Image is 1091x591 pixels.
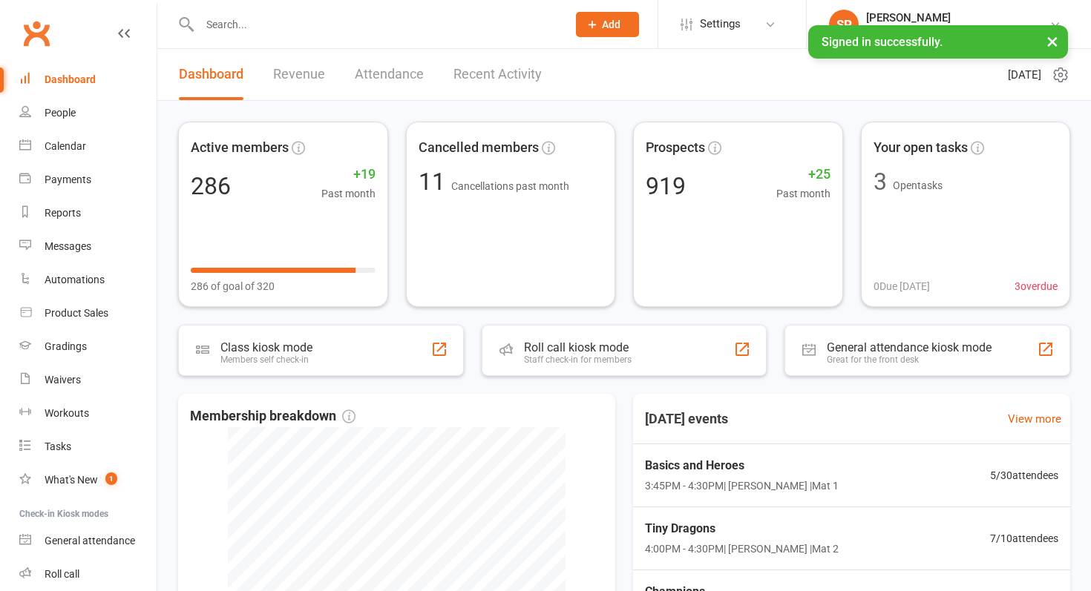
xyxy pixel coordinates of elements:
[45,535,135,547] div: General attendance
[524,354,632,365] div: Staff check-in for members
[19,96,157,130] a: People
[191,137,289,159] span: Active members
[1008,410,1061,428] a: View more
[645,519,839,538] span: Tiny Dragons
[45,407,89,419] div: Workouts
[776,164,830,185] span: +25
[1008,66,1041,84] span: [DATE]
[273,49,325,100] a: Revenue
[45,374,81,386] div: Waivers
[45,440,71,452] div: Tasks
[453,49,542,100] a: Recent Activity
[45,307,108,319] div: Product Sales
[645,456,839,475] span: Basics and Heroes
[45,207,81,219] div: Reports
[19,558,157,591] a: Roll call
[19,230,157,263] a: Messages
[893,179,943,191] span: Open tasks
[874,278,930,294] span: 0 Due [DATE]
[829,10,859,39] div: SP
[191,174,231,198] div: 286
[874,170,887,194] div: 3
[105,472,117,485] span: 1
[866,11,1049,24] div: [PERSON_NAME]
[633,406,740,432] h3: [DATE] events
[45,474,98,486] div: What's New
[45,340,87,352] div: Gradings
[191,278,275,294] span: 286 of goal of 320
[1039,25,1066,57] button: ×
[602,19,620,30] span: Add
[827,340,992,354] div: General attendance kiosk mode
[645,541,839,557] span: 4:00PM - 4:30PM | [PERSON_NAME] | Mat 2
[451,180,569,192] span: Cancellations past month
[419,137,539,159] span: Cancelled members
[45,107,76,119] div: People
[321,164,376,185] span: +19
[827,354,992,365] div: Great for the front desk
[45,140,86,152] div: Calendar
[19,363,157,397] a: Waivers
[19,524,157,558] a: General attendance kiosk mode
[18,15,55,52] a: Clubworx
[220,340,312,354] div: Class kiosk mode
[576,12,639,37] button: Add
[646,174,686,198] div: 919
[45,568,79,580] div: Roll call
[220,354,312,365] div: Members self check-in
[645,478,839,494] span: 3:45PM - 4:30PM | [PERSON_NAME] | Mat 1
[1015,278,1058,294] span: 3 overdue
[990,467,1058,483] span: 5 / 30 attendees
[19,163,157,197] a: Payments
[646,137,705,159] span: Prospects
[990,530,1058,547] span: 7 / 10 attendees
[19,430,157,463] a: Tasks
[19,330,157,363] a: Gradings
[195,14,557,35] input: Search...
[419,168,451,196] span: 11
[866,24,1049,38] div: Black Belt Martial Arts Kincumber South
[874,137,968,159] span: Your open tasks
[700,7,741,41] span: Settings
[19,297,157,330] a: Product Sales
[45,274,105,285] div: Automations
[19,463,157,497] a: What's New1
[776,185,830,202] span: Past month
[190,406,356,427] span: Membership breakdown
[524,340,632,354] div: Roll call kiosk mode
[19,397,157,430] a: Workouts
[355,49,424,100] a: Attendance
[45,174,91,185] div: Payments
[19,63,157,96] a: Dashboard
[19,130,157,163] a: Calendar
[822,35,943,49] span: Signed in successfully.
[179,49,243,100] a: Dashboard
[19,263,157,297] a: Automations
[321,185,376,202] span: Past month
[19,197,157,230] a: Reports
[45,240,91,252] div: Messages
[45,73,96,85] div: Dashboard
